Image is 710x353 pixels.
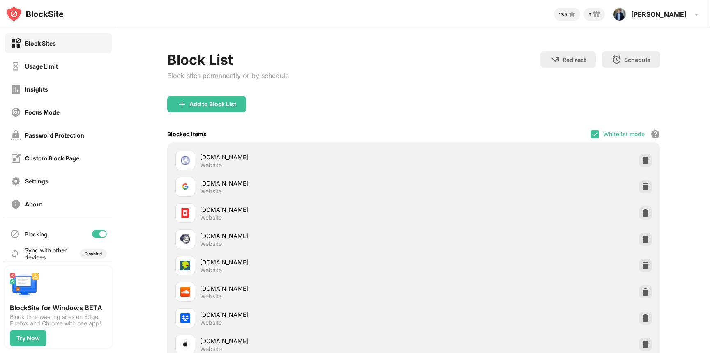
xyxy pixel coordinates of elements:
div: Usage Limit [25,63,58,70]
div: Website [200,240,222,248]
div: Blocking [25,231,48,238]
div: [DOMAIN_NAME] [200,337,414,345]
img: logo-blocksite.svg [6,6,64,22]
div: [DOMAIN_NAME] [200,153,414,161]
div: Website [200,345,222,353]
img: password-protection-off.svg [11,130,21,140]
div: Website [200,319,222,326]
div: Sync with other devices [25,247,67,261]
img: insights-off.svg [11,84,21,94]
div: Schedule [624,56,650,63]
div: Website [200,293,222,300]
div: [DOMAIN_NAME] [200,258,414,266]
div: Block time wasting sites on Edge, Firefox and Chrome with one app! [10,314,107,327]
div: Password Protection [25,132,84,139]
img: reward-small.svg [592,9,602,19]
div: Try Now [16,335,40,342]
div: 135 [559,11,567,18]
div: Blocked Items [167,131,207,138]
img: ACg8ocLQgo7TToUK_jgJCa14Jf-DfB3Bng8gDnGEyd1PJh7Pbfk=s96-c [613,8,626,21]
div: [DOMAIN_NAME] [200,205,414,214]
img: blocking-icon.svg [10,229,20,239]
img: focus-off.svg [11,107,21,117]
div: Block Sites [25,40,56,47]
div: Disabled [85,251,102,256]
div: Settings [25,178,48,185]
div: [DOMAIN_NAME] [200,284,414,293]
div: Website [200,161,222,169]
div: [DOMAIN_NAME] [200,232,414,240]
img: favicons [180,313,190,323]
img: block-on.svg [11,38,21,48]
div: Focus Mode [25,109,60,116]
div: Custom Block Page [25,155,79,162]
img: favicons [180,208,190,218]
div: BlockSite for Windows BETA [10,304,107,312]
div: Insights [25,86,48,93]
div: Add to Block List [189,101,236,108]
img: time-usage-off.svg [11,61,21,71]
div: [DOMAIN_NAME] [200,179,414,188]
div: Block List [167,51,289,68]
div: 3 [588,11,592,18]
img: favicons [180,156,190,165]
img: check.svg [592,131,598,138]
img: points-small.svg [567,9,577,19]
img: favicons [180,339,190,349]
div: [DOMAIN_NAME] [200,310,414,319]
div: Website [200,214,222,221]
div: Redirect [562,56,586,63]
div: Block sites permanently or by schedule [167,71,289,80]
div: Whitelist mode [603,131,645,138]
img: about-off.svg [11,199,21,209]
img: favicons [180,287,190,297]
div: Website [200,266,222,274]
div: About [25,201,42,208]
img: push-desktop.svg [10,271,39,300]
div: Website [200,188,222,195]
img: favicons [180,234,190,244]
img: favicons [180,182,190,192]
img: settings-off.svg [11,176,21,186]
img: sync-icon.svg [10,249,20,259]
div: [PERSON_NAME] [631,10,687,18]
img: customize-block-page-off.svg [11,153,21,163]
img: favicons [180,261,190,270]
